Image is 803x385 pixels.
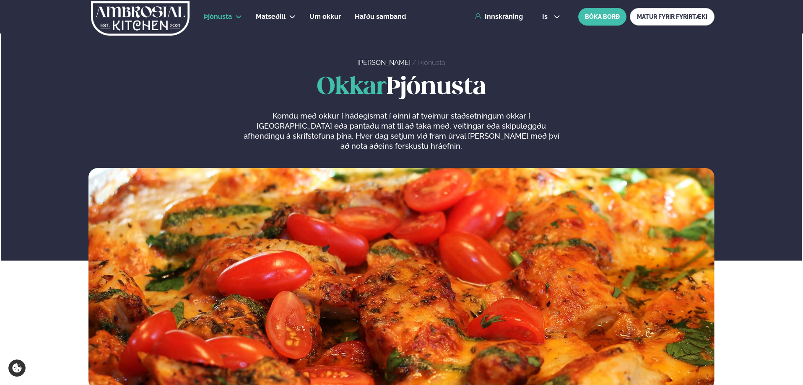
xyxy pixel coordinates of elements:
a: Matseðill [256,12,286,22]
span: Hafðu samband [355,13,406,21]
a: Hafðu samband [355,12,406,22]
button: is [535,13,567,20]
p: Komdu með okkur í hádegismat í einni af tveimur staðsetningum okkar í [GEOGRAPHIC_DATA] eða panta... [243,111,560,151]
button: BÓKA BORÐ [578,8,626,26]
a: Þjónusta [418,59,445,67]
h1: Þjónusta [88,74,715,101]
a: [PERSON_NAME] [357,59,411,67]
a: Þjónusta [204,12,232,22]
a: MATUR FYRIR FYRIRTÆKI [630,8,715,26]
span: / [412,59,418,67]
img: logo [90,1,190,36]
a: Innskráning [475,13,523,21]
span: is [542,13,550,20]
a: Um okkur [309,12,341,22]
span: Okkar [317,76,387,99]
span: Matseðill [256,13,286,21]
span: Um okkur [309,13,341,21]
a: Cookie settings [8,359,26,377]
span: Þjónusta [204,13,232,21]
